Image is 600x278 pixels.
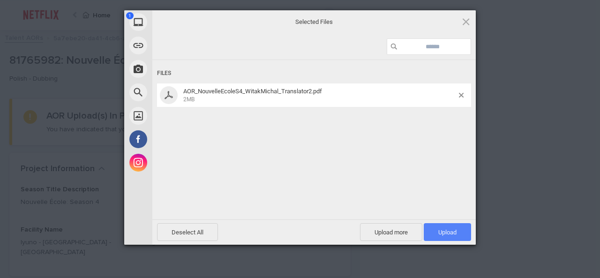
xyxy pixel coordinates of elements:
span: Upload [424,223,471,241]
span: AOR_NouvelleEcoleS4_WitakMichal_Translator2.pdf [183,88,322,95]
span: AOR_NouvelleEcoleS4_WitakMichal_Translator2.pdf [180,88,459,103]
div: Link (URL) [124,34,237,57]
div: Web Search [124,81,237,104]
div: Unsplash [124,104,237,128]
span: Click here or hit ESC to close picker [461,16,471,27]
div: Files [157,65,471,82]
div: My Device [124,10,237,34]
span: Deselect All [157,223,218,241]
span: 2MB [183,96,195,103]
span: Upload [438,229,457,236]
span: Upload more [360,223,422,241]
span: Selected Files [220,17,408,26]
div: Take Photo [124,57,237,81]
span: 1 [126,12,134,19]
div: Facebook [124,128,237,151]
div: Instagram [124,151,237,174]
